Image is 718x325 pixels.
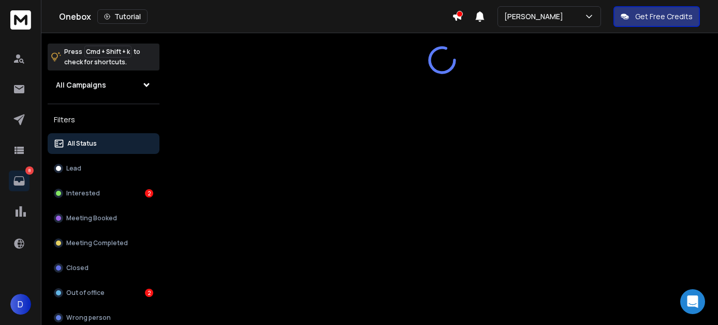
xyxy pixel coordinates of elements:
[613,6,700,27] button: Get Free Credits
[48,258,159,278] button: Closed
[48,75,159,95] button: All Campaigns
[48,233,159,253] button: Meeting Completed
[66,314,111,322] p: Wrong person
[10,294,31,315] button: D
[48,208,159,229] button: Meeting Booked
[48,112,159,127] h3: Filters
[25,166,34,175] p: 8
[48,282,159,303] button: Out of office2
[66,164,81,173] p: Lead
[145,189,153,197] div: 2
[48,133,159,154] button: All Status
[66,189,100,197] p: Interested
[48,183,159,204] button: Interested2
[66,239,128,247] p: Meeting Completed
[56,80,106,90] h1: All Campaigns
[635,11,693,22] p: Get Free Credits
[66,214,117,222] p: Meeting Booked
[66,264,89,272] p: Closed
[84,46,131,58] span: Cmd + Shift + k
[145,289,153,297] div: 2
[64,47,140,67] p: Press to check for shortcuts.
[504,11,567,22] p: [PERSON_NAME]
[59,9,452,24] div: Onebox
[67,139,97,148] p: All Status
[66,289,105,297] p: Out of office
[97,9,148,24] button: Tutorial
[48,158,159,179] button: Lead
[680,289,705,314] div: Open Intercom Messenger
[9,171,30,191] a: 8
